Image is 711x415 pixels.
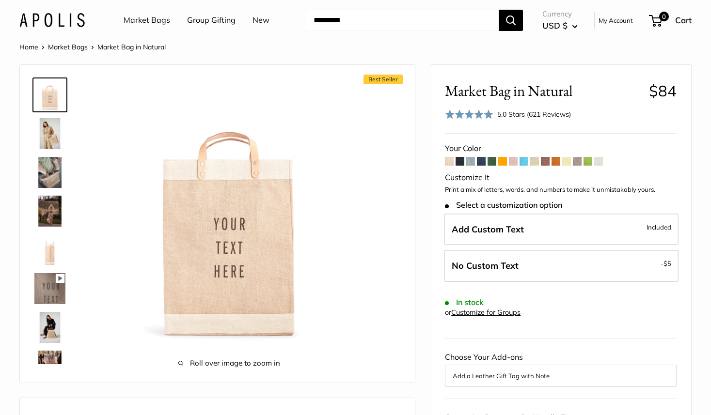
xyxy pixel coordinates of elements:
span: Roll over image to zoom in [97,356,361,370]
img: Market Bag in Natural [34,351,65,382]
span: $5 [664,260,671,267]
span: Best Seller [363,75,403,84]
img: Market Bag in Natural [34,196,65,227]
nav: Breadcrumb [19,41,166,53]
span: In stock [445,298,483,307]
a: Market Bag in Natural [32,349,67,384]
a: Market Bag in Natural [32,310,67,345]
label: Leave Blank [444,250,679,282]
div: Choose Your Add-ons [445,350,677,387]
span: Add Custom Text [452,224,524,235]
span: Select a customization option [445,200,562,210]
div: 5.0 Stars (621 Reviews) [497,109,571,120]
span: Market Bag in Natural [97,43,166,51]
p: Print a mix of letters, words, and numbers to make it unmistakably yours. [445,185,677,195]
img: Market Bag in Natural [97,79,361,343]
a: description_13" wide, 18" high, 8" deep; handles: 3.5" [32,232,67,267]
img: description_13" wide, 18" high, 8" deep; handles: 3.5" [34,234,65,265]
a: My Account [599,15,633,26]
a: Market Bag in Natural [32,194,67,229]
input: Search... [306,10,499,31]
a: Group Gifting [187,13,236,28]
span: Cart [675,15,692,25]
a: Home [19,43,38,51]
div: Your Color [445,141,677,156]
img: Apolis [19,13,85,27]
a: 0 Cart [650,13,692,28]
iframe: Sign Up via Text for Offers [8,378,104,407]
div: Customize It [445,170,677,185]
a: Market Bags [124,13,170,28]
img: Market Bag in Natural [34,312,65,343]
span: No Custom Text [452,260,519,271]
button: Search [499,10,523,31]
img: Market Bag in Natural [34,118,65,149]
img: Market Bag in Natural [34,273,65,304]
span: - [661,258,671,269]
span: Included [647,221,671,233]
div: or [445,306,521,319]
span: Market Bag in Natural [445,82,641,100]
a: Market Bag in Natural [32,116,67,151]
label: Add Custom Text [444,214,679,246]
a: Market Bag in Natural [32,271,67,306]
span: $84 [649,81,677,100]
a: New [253,13,269,28]
img: Market Bag in Natural [34,79,65,110]
img: Market Bag in Natural [34,157,65,188]
a: Market Bag in Natural [32,77,67,112]
a: Market Bag in Natural [32,155,67,190]
button: USD $ [542,18,578,33]
span: USD $ [542,20,568,31]
div: 5.0 Stars (621 Reviews) [445,108,571,122]
a: Customize for Groups [451,308,521,317]
span: Currency [542,7,578,21]
button: Add a Leather Gift Tag with Note [453,370,669,382]
a: Market Bags [48,43,88,51]
span: 0 [659,12,669,21]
